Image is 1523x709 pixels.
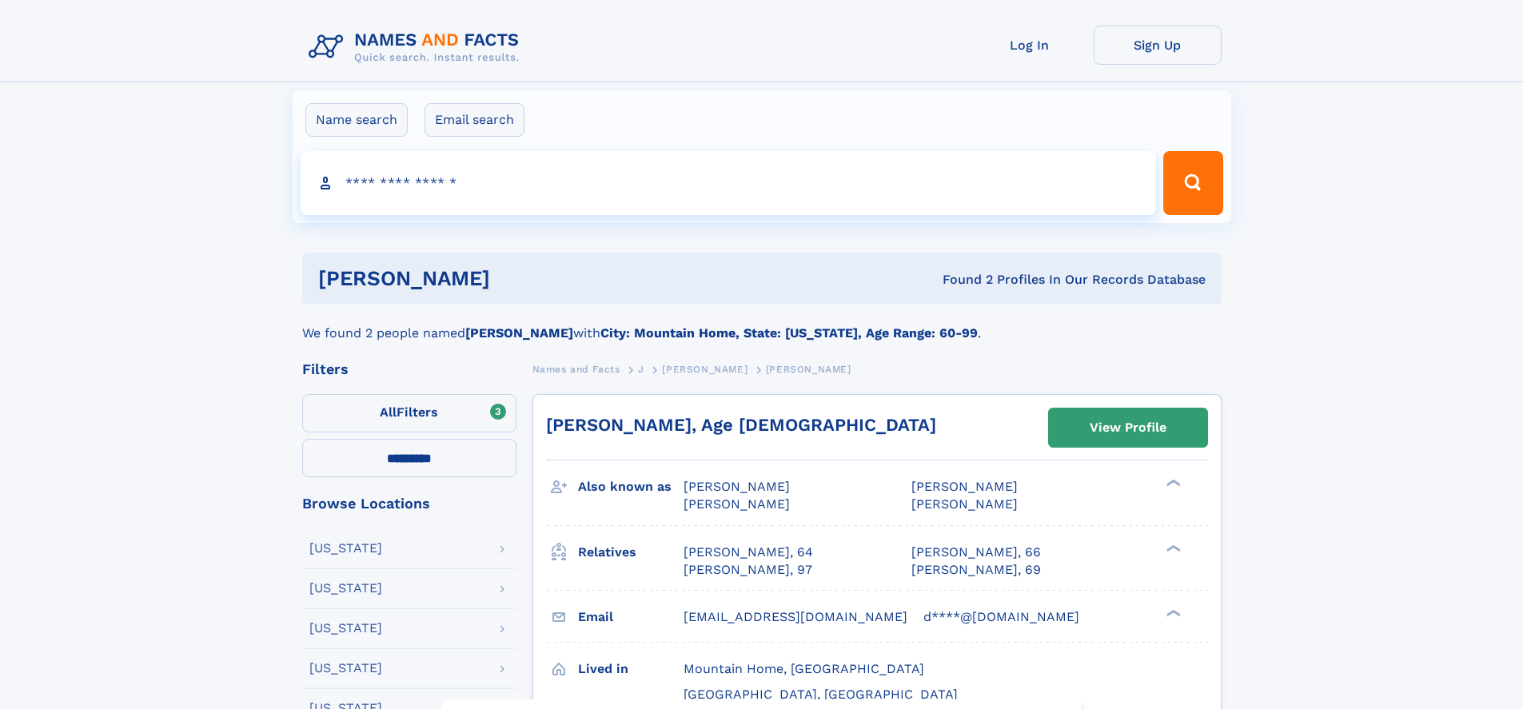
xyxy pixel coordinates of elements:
[684,561,812,579] a: [PERSON_NAME], 97
[318,269,716,289] h1: [PERSON_NAME]
[1049,408,1207,447] a: View Profile
[302,305,1222,343] div: We found 2 people named with .
[684,496,790,512] span: [PERSON_NAME]
[911,561,1041,579] a: [PERSON_NAME], 69
[578,473,684,500] h3: Also known as
[766,364,851,375] span: [PERSON_NAME]
[309,662,382,675] div: [US_STATE]
[1162,543,1182,553] div: ❯
[465,325,573,341] b: [PERSON_NAME]
[716,271,1206,289] div: Found 2 Profiles In Our Records Database
[302,362,516,376] div: Filters
[684,687,958,702] span: [GEOGRAPHIC_DATA], [GEOGRAPHIC_DATA]
[425,103,524,137] label: Email search
[302,496,516,511] div: Browse Locations
[532,359,620,379] a: Names and Facts
[309,582,382,595] div: [US_STATE]
[662,359,748,379] a: [PERSON_NAME]
[911,544,1041,561] a: [PERSON_NAME], 66
[911,479,1018,494] span: [PERSON_NAME]
[600,325,978,341] b: City: Mountain Home, State: [US_STATE], Age Range: 60-99
[301,151,1157,215] input: search input
[302,26,532,69] img: Logo Names and Facts
[1094,26,1222,65] a: Sign Up
[638,364,644,375] span: J
[1163,151,1222,215] button: Search Button
[684,609,907,624] span: [EMAIL_ADDRESS][DOMAIN_NAME]
[911,496,1018,512] span: [PERSON_NAME]
[305,103,408,137] label: Name search
[662,364,748,375] span: [PERSON_NAME]
[380,404,397,420] span: All
[684,544,813,561] a: [PERSON_NAME], 64
[638,359,644,379] a: J
[309,542,382,555] div: [US_STATE]
[1090,409,1166,446] div: View Profile
[966,26,1094,65] a: Log In
[684,661,924,676] span: Mountain Home, [GEOGRAPHIC_DATA]
[578,655,684,683] h3: Lived in
[684,479,790,494] span: [PERSON_NAME]
[546,415,936,435] a: [PERSON_NAME], Age [DEMOGRAPHIC_DATA]
[578,603,684,631] h3: Email
[302,394,516,432] label: Filters
[578,539,684,566] h3: Relatives
[1162,478,1182,488] div: ❯
[1162,607,1182,618] div: ❯
[309,622,382,635] div: [US_STATE]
